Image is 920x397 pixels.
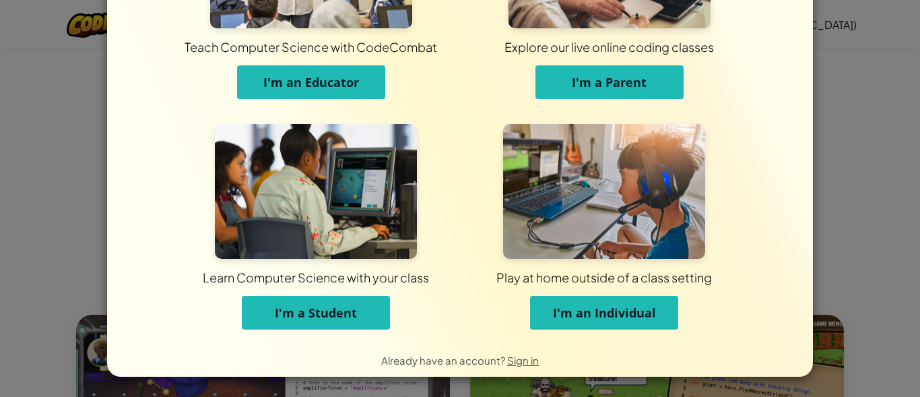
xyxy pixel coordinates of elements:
span: Already have an account? [381,354,507,367]
span: I'm an Educator [263,74,359,90]
a: Sign in [507,354,539,367]
button: I'm a Parent [535,65,684,99]
button: I'm an Individual [530,296,678,330]
span: I'm a Student [275,305,357,321]
img: For Students [215,124,417,259]
span: I'm a Parent [572,74,647,90]
img: For Individuals [503,124,705,259]
button: I'm an Educator [237,65,385,99]
button: I'm a Student [242,296,390,330]
span: I'm an Individual [553,305,656,321]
